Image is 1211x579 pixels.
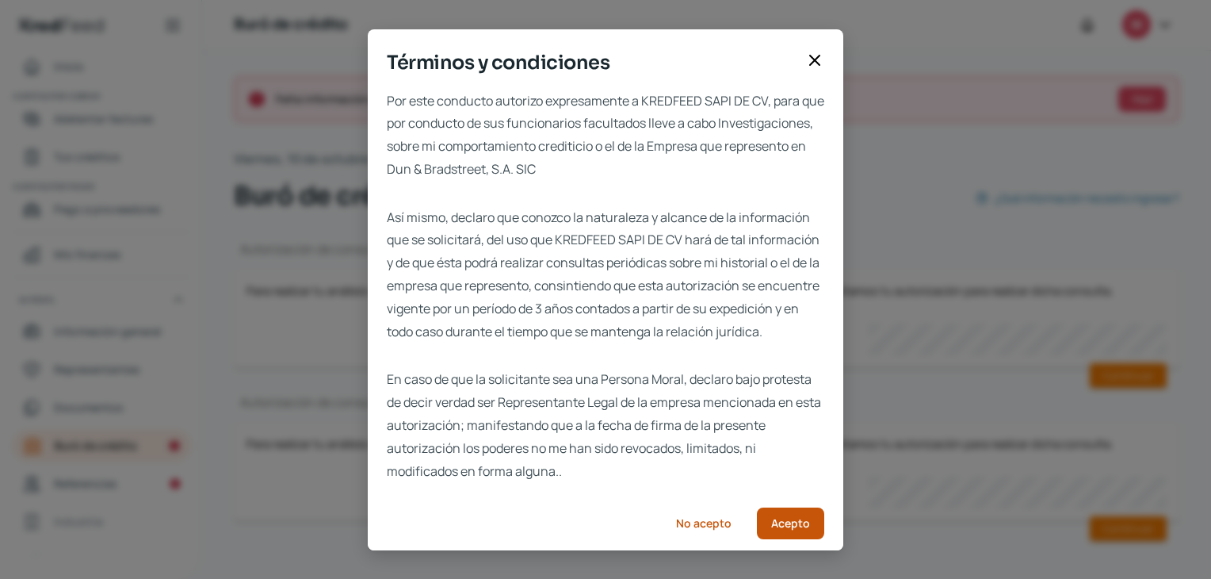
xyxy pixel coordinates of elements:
[387,90,824,181] span: Por este conducto autorizo expresamente a KREDFEED SAPI DE CV, para que por conducto de sus funci...
[757,508,824,539] button: Acepto
[387,48,799,77] span: Términos y condiciones
[771,518,810,529] span: Acepto
[387,206,824,343] span: Así mismo, declaro que conozco la naturaleza y alcance de la información que se solicitará, del u...
[387,368,824,482] span: En caso de que la solicitante sea una Persona Moral, declaro bajo protesta de decir verdad ser Re...
[663,508,744,539] button: No acepto
[676,518,732,529] span: No acepto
